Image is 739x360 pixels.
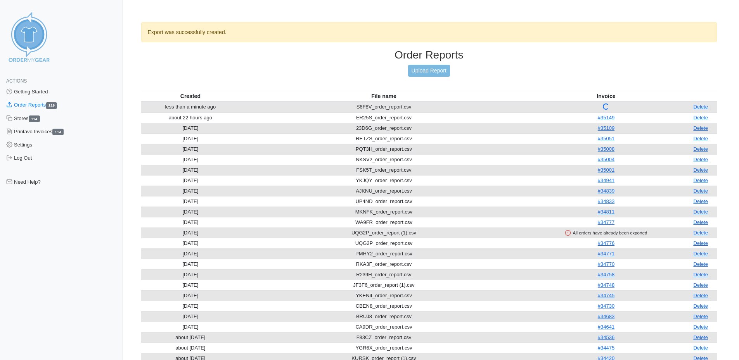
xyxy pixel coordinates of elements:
span: 119 [46,102,57,109]
td: MKNFK_order_report.csv [240,207,528,217]
td: RETZS_order_report.csv [240,133,528,144]
td: WA9FR_order_report.csv [240,217,528,227]
td: [DATE] [141,280,240,290]
a: #35008 [598,146,614,152]
a: #34730 [598,303,614,309]
a: #34475 [598,345,614,351]
td: about 22 hours ago [141,112,240,123]
a: Delete [693,146,708,152]
td: [DATE] [141,248,240,259]
td: AJKNU_order_report.csv [240,186,528,196]
span: 114 [29,115,40,122]
td: UP4ND_order_report.csv [240,196,528,207]
a: #34777 [598,219,614,225]
a: Delete [693,219,708,225]
td: RKA3F_order_report.csv [240,259,528,269]
a: Delete [693,303,708,309]
a: #34776 [598,240,614,246]
td: [DATE] [141,207,240,217]
a: #35109 [598,125,614,131]
td: [DATE] [141,154,240,165]
div: Export was successfully created. [141,22,717,42]
a: #34641 [598,324,614,330]
a: Delete [693,240,708,246]
td: PMHY2_order_report.csv [240,248,528,259]
td: BRUJ8_order_report.csv [240,311,528,322]
td: [DATE] [141,301,240,311]
a: Delete [693,272,708,277]
a: #34771 [598,251,614,257]
td: FSK5T_order_report.csv [240,165,528,175]
td: F83CZ_order_report.csv [240,332,528,343]
td: [DATE] [141,217,240,227]
a: #35149 [598,115,614,121]
td: [DATE] [141,133,240,144]
td: [DATE] [141,259,240,269]
td: ER25S_order_report.csv [240,112,528,123]
td: [DATE] [141,269,240,280]
a: Delete [693,345,708,351]
td: 23D6G_order_report.csv [240,123,528,133]
td: [DATE] [141,186,240,196]
td: YKEN4_order_report.csv [240,290,528,301]
td: YGR6X_order_report.csv [240,343,528,353]
td: [DATE] [141,144,240,154]
span: Actions [6,78,27,84]
td: [DATE] [141,196,240,207]
td: R239H_order_report.csv [240,269,528,280]
td: CBEN8_order_report.csv [240,301,528,311]
a: #34758 [598,272,614,277]
td: S6F8V_order_report.csv [240,102,528,113]
a: #35001 [598,167,614,173]
a: #34536 [598,334,614,340]
a: Delete [693,324,708,330]
a: Delete [693,177,708,183]
a: #35051 [598,136,614,141]
h3: Order Reports [141,48,717,62]
td: [DATE] [141,322,240,332]
td: [DATE] [141,290,240,301]
span: 114 [52,129,64,135]
a: Delete [693,334,708,340]
td: UQG2P_order_report.csv [240,238,528,248]
td: [DATE] [141,227,240,238]
a: Delete [693,157,708,162]
td: [DATE] [141,165,240,175]
td: CA9DR_order_report.csv [240,322,528,332]
a: #34683 [598,313,614,319]
a: Delete [693,282,708,288]
a: Delete [693,261,708,267]
td: [DATE] [141,123,240,133]
a: Delete [693,251,708,257]
td: [DATE] [141,311,240,322]
a: Delete [693,209,708,215]
a: Delete [693,125,708,131]
td: [DATE] [141,238,240,248]
td: YKJQY_order_report.csv [240,175,528,186]
a: Upload Report [408,65,450,77]
a: #35004 [598,157,614,162]
a: Delete [693,188,708,194]
a: Delete [693,104,708,110]
a: Delete [693,313,708,319]
td: NKSV2_order_report.csv [240,154,528,165]
td: PQT3H_order_report.csv [240,144,528,154]
a: #34770 [598,261,614,267]
th: Invoice [528,91,685,102]
a: #34811 [598,209,614,215]
th: File name [240,91,528,102]
a: #34839 [598,188,614,194]
a: #34833 [598,198,614,204]
a: #34941 [598,177,614,183]
a: Delete [693,198,708,204]
td: JF3F6_order_report (1).csv [240,280,528,290]
a: #34745 [598,293,614,298]
td: about [DATE] [141,332,240,343]
td: about [DATE] [141,343,240,353]
td: [DATE] [141,175,240,186]
td: less than a minute ago [141,102,240,113]
div: All orders have already been exported [530,229,683,236]
a: Delete [693,293,708,298]
a: Delete [693,167,708,173]
th: Created [141,91,240,102]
